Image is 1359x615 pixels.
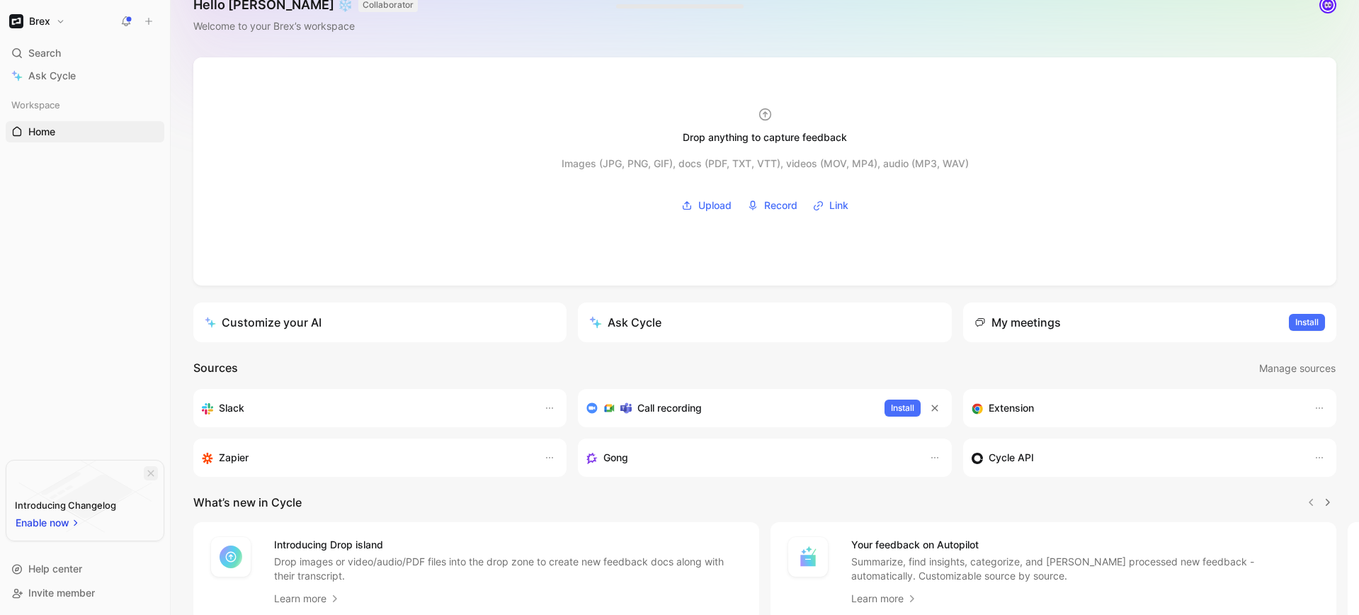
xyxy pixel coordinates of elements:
span: Home [28,125,55,139]
a: Learn more [851,590,918,607]
span: Workspace [11,98,60,112]
span: Install [1295,315,1319,329]
span: Record [764,197,797,214]
span: Help center [28,563,82,575]
div: Customize your AI [205,314,322,331]
h3: Extension [989,400,1034,417]
h4: Introducing Drop island [274,536,742,553]
span: Ask Cycle [28,67,76,84]
h3: Gong [603,449,628,466]
div: Capture feedback from your incoming calls [586,449,914,466]
button: Link [808,195,853,216]
div: Workspace [6,94,164,115]
span: Invite member [28,587,95,599]
p: Drop images or video/audio/PDF files into the drop zone to create new feedback docs along with th... [274,555,742,583]
h1: Brex [29,15,50,28]
div: Images (JPG, PNG, GIF), docs (PDF, TXT, VTT), videos (MOV, MP4), audio (MP3, WAV) [562,155,969,172]
h3: Zapier [219,449,249,466]
img: bg-BLZuj68n.svg [18,461,152,533]
a: Home [6,121,164,142]
a: Customize your AI [193,303,567,342]
div: Capture feedback from anywhere on the web [972,400,1300,417]
div: Introducing Changelog [15,497,116,514]
img: Brex [9,14,23,28]
div: Search [6,43,164,64]
h2: What’s new in Cycle [193,494,302,511]
button: Install [885,400,921,417]
div: Ask Cycle [589,314,661,331]
a: Ask Cycle [6,65,164,86]
span: Enable now [16,514,71,531]
div: Sync your customers, send feedback and get updates in Slack [202,400,530,417]
button: Install [1289,314,1325,331]
div: My meetings [974,314,1061,331]
div: Help center [6,558,164,580]
div: Sync customers & send feedback from custom sources. Get inspired by our favorite use case [972,449,1300,466]
a: Learn more [274,590,341,607]
span: Search [28,45,61,62]
button: Ask Cycle [578,303,951,342]
h4: Your feedback on Autopilot [851,536,1319,553]
div: Drop anything to capture feedback [683,129,847,146]
div: Record & transcribe meetings from Zoom, Meet & Teams. [586,400,872,417]
span: Upload [698,197,732,214]
p: Summarize, find insights, categorize, and [PERSON_NAME] processed new feedback - automatically. C... [851,555,1319,583]
span: Install [891,401,914,415]
h3: Slack [219,400,244,417]
h3: Cycle API [989,449,1034,466]
div: Capture feedback from thousands of sources with Zapier (survey results, recordings, sheets, etc). [202,449,530,466]
button: Manage sources [1258,359,1336,378]
button: Record [742,195,802,216]
span: Link [829,197,848,214]
button: Upload [676,195,737,216]
h3: Call recording [637,400,702,417]
button: BrexBrex [6,11,69,31]
h2: Sources [193,359,238,378]
button: Enable now [15,514,81,532]
div: Invite member [6,582,164,604]
div: Welcome to your Brex’s workspace [193,18,418,35]
span: Manage sources [1259,360,1336,377]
